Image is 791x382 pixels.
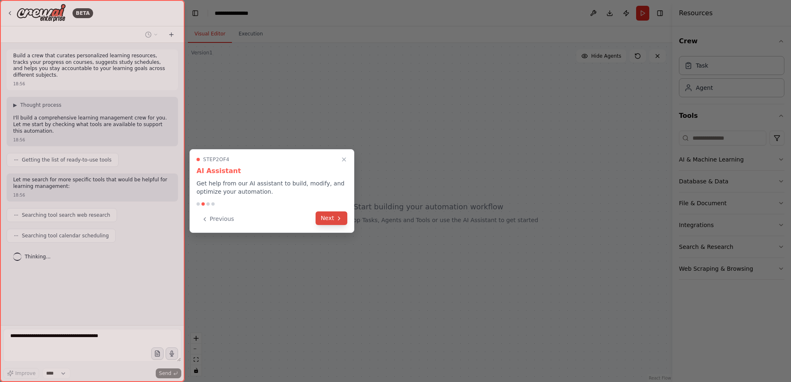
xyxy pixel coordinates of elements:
span: Step 2 of 4 [203,156,229,163]
h3: AI Assistant [197,166,347,176]
button: Next [316,211,347,225]
p: Get help from our AI assistant to build, modify, and optimize your automation. [197,179,347,196]
button: Hide left sidebar [190,7,201,19]
button: Close walkthrough [339,155,349,164]
button: Previous [197,212,239,226]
